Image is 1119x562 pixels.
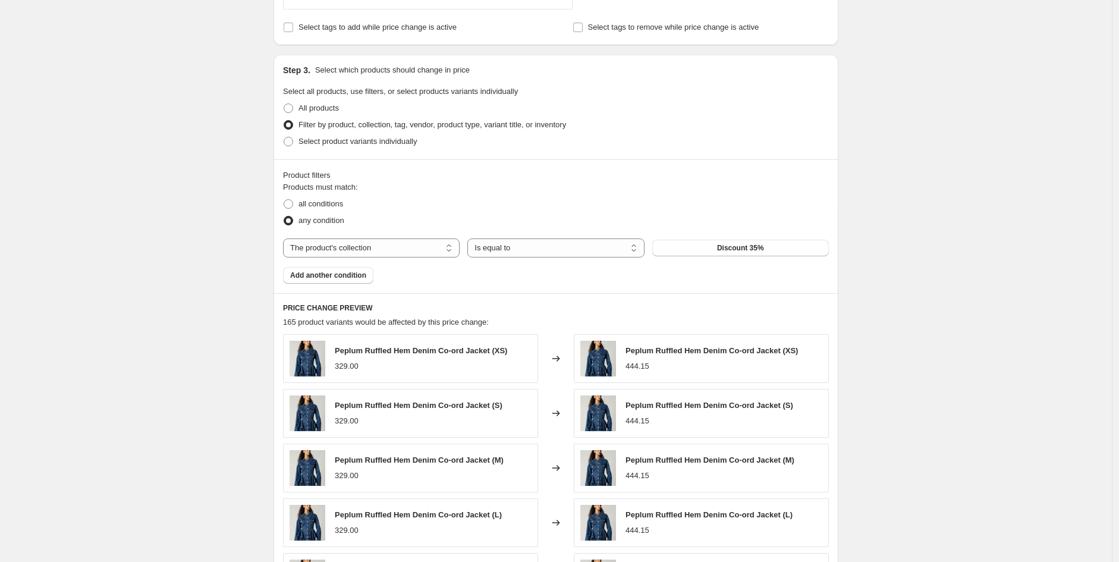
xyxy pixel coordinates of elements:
span: Select all products, use filters, or select products variants individually [283,87,518,96]
span: all conditions [298,199,343,208]
img: 4X1A9458_80x.jpg [290,395,325,431]
div: 329.00 [335,415,359,427]
span: Peplum Ruffled Hem Denim Co-ord Jacket (M) [335,456,504,464]
button: Add another condition [283,267,373,284]
img: 4X1A9458_80x.jpg [580,341,616,376]
div: 444.15 [625,470,649,482]
span: Peplum Ruffled Hem Denim Co-ord Jacket (L) [335,510,502,519]
img: 4X1A9458_80x.jpg [290,450,325,486]
img: 4X1A9458_80x.jpg [580,395,616,431]
span: Discount 35% [717,243,764,253]
span: 165 product variants would be affected by this price change: [283,318,489,326]
span: Peplum Ruffled Hem Denim Co-ord Jacket (XS) [335,346,507,355]
span: Select tags to remove while price change is active [588,23,759,32]
img: 4X1A9458_80x.jpg [290,341,325,376]
div: 444.15 [625,525,649,536]
img: 4X1A9458_80x.jpg [580,505,616,541]
div: 329.00 [335,525,359,536]
span: Filter by product, collection, tag, vendor, product type, variant title, or inventory [298,120,566,129]
span: Peplum Ruffled Hem Denim Co-ord Jacket (XS) [625,346,798,355]
span: Select product variants individually [298,137,417,146]
div: 444.15 [625,415,649,427]
span: Add another condition [290,271,366,280]
span: Select tags to add while price change is active [298,23,457,32]
img: 4X1A9458_80x.jpg [290,505,325,541]
span: All products [298,103,339,112]
p: Select which products should change in price [315,64,470,76]
span: any condition [298,216,344,225]
div: Product filters [283,169,829,181]
img: 4X1A9458_80x.jpg [580,450,616,486]
div: 329.00 [335,360,359,372]
div: 444.15 [625,360,649,372]
span: Peplum Ruffled Hem Denim Co-ord Jacket (S) [335,401,502,410]
span: Peplum Ruffled Hem Denim Co-ord Jacket (L) [625,510,793,519]
h6: PRICE CHANGE PREVIEW [283,303,829,313]
span: Peplum Ruffled Hem Denim Co-ord Jacket (S) [625,401,793,410]
span: Products must match: [283,183,358,191]
h2: Step 3. [283,64,310,76]
button: Discount 35% [652,240,829,256]
span: Peplum Ruffled Hem Denim Co-ord Jacket (M) [625,456,794,464]
div: 329.00 [335,470,359,482]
